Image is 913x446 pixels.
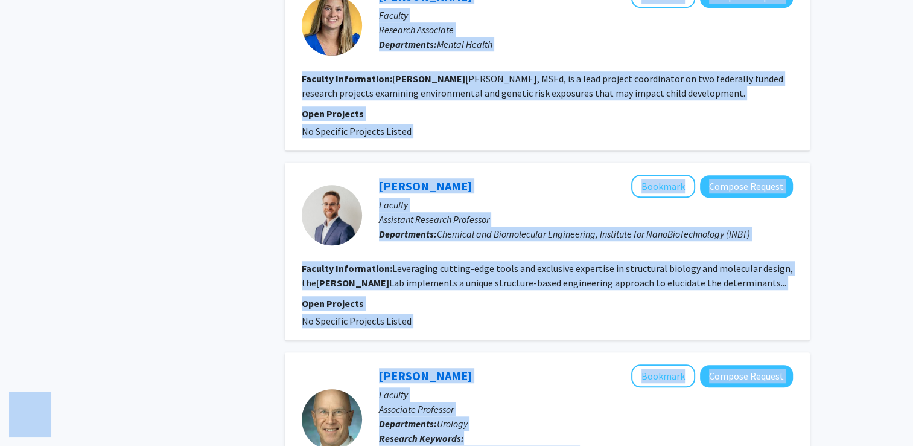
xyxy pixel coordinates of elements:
b: Research Keywords: [379,432,464,444]
p: Open Projects [302,296,793,311]
button: Add Jakub Tomala to Bookmarks [631,175,695,198]
p: Assistant Research Professor [379,212,793,227]
p: Research Associate [379,22,793,37]
button: Compose Request to Jamie Wright [700,365,793,387]
button: Add Jamie Wright to Bookmarks [631,364,695,387]
p: Faculty [379,198,793,212]
p: Faculty [379,8,793,22]
fg-read-more: Leveraging cutting-edge tools and exclusive expertise in structural biology and molecular design,... [302,262,793,289]
span: No Specific Projects Listed [302,125,412,137]
span: Urology [437,418,468,430]
b: Faculty Information: [302,262,392,274]
p: Faculty [379,387,793,402]
a: [PERSON_NAME] [379,368,472,383]
p: Associate Professor [379,402,793,416]
b: Departments: [379,38,437,50]
b: Departments: [379,228,437,240]
b: Faculty Information: [302,73,392,85]
b: [PERSON_NAME] [392,73,465,85]
b: [PERSON_NAME] [316,277,389,289]
a: [PERSON_NAME] [379,178,472,193]
iframe: Chat [9,392,51,437]
span: No Specific Projects Listed [302,315,412,327]
b: Departments: [379,418,437,430]
span: Mental Health [437,38,492,50]
button: Compose Request to Jakub Tomala [700,175,793,198]
p: Open Projects [302,106,793,121]
fg-read-more: [PERSON_NAME], MSEd, is a lead project coordinator on two federally funded research projects exam... [302,73,783,99]
span: Chemical and Biomolecular Engineering, Institute for NanoBioTechnology (INBT) [437,228,750,240]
